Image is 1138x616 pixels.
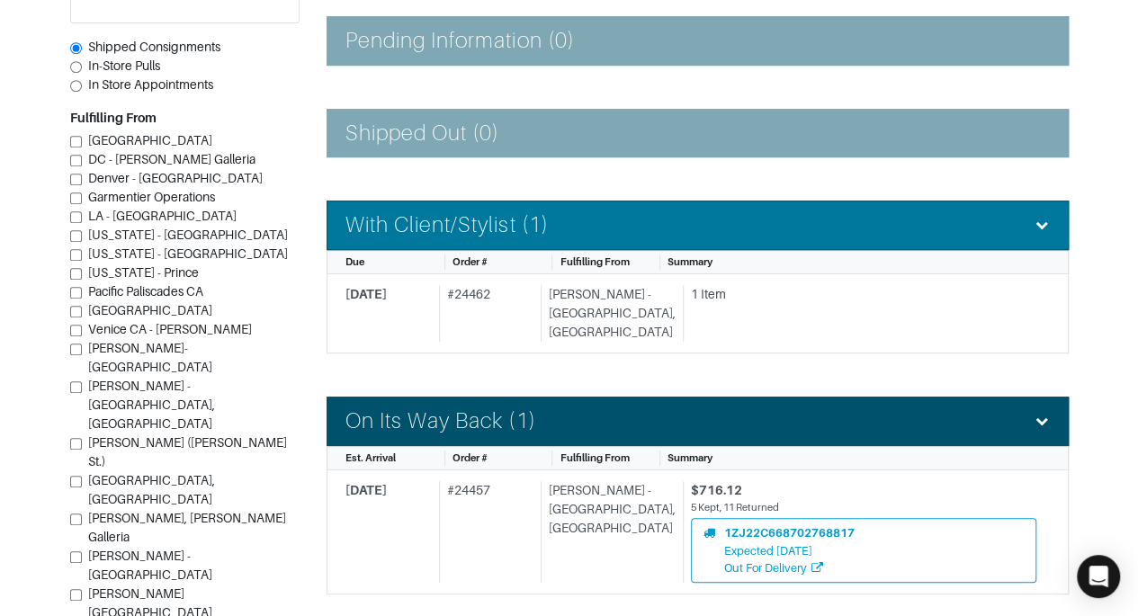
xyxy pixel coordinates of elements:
input: [US_STATE] - [GEOGRAPHIC_DATA] [70,249,82,261]
input: Venice CA - [PERSON_NAME] [70,325,82,336]
span: [DATE] [345,287,387,301]
div: # 24457 [439,481,533,583]
input: [PERSON_NAME] - [GEOGRAPHIC_DATA] [70,551,82,563]
input: [US_STATE] - [GEOGRAPHIC_DATA] [70,230,82,242]
input: [GEOGRAPHIC_DATA], [GEOGRAPHIC_DATA] [70,476,82,487]
div: Out For Delivery [724,559,855,576]
input: In Store Appointments [70,80,82,92]
input: Shipped Consignments [70,42,82,54]
span: [US_STATE] - [GEOGRAPHIC_DATA] [88,247,288,262]
span: Summary [668,452,712,463]
input: Denver - [GEOGRAPHIC_DATA] [70,174,82,185]
input: [PERSON_NAME][GEOGRAPHIC_DATA] [70,589,82,601]
span: DC - [PERSON_NAME] Galleria [88,153,255,167]
a: 1ZJ22C668702768817Expected [DATE]Out For Delivery [691,518,1036,583]
input: [PERSON_NAME] - [GEOGRAPHIC_DATA], [GEOGRAPHIC_DATA] [70,381,82,393]
div: Expected [DATE] [724,542,855,559]
input: [PERSON_NAME], [PERSON_NAME] Galleria [70,513,82,525]
h4: Shipped Out (0) [345,121,500,147]
div: 1 Item [691,285,1036,304]
span: [PERSON_NAME], [PERSON_NAME] Galleria [88,512,286,545]
input: [PERSON_NAME] ([PERSON_NAME] St.) [70,438,82,450]
div: Open Intercom Messenger [1077,555,1120,598]
span: [US_STATE] - Prince [88,266,199,281]
span: Denver - [GEOGRAPHIC_DATA] [88,172,263,186]
span: [DATE] [345,483,387,497]
h4: On Its Way Back (1) [345,408,536,434]
input: DC - [PERSON_NAME] Galleria [70,155,82,166]
span: [PERSON_NAME] - [GEOGRAPHIC_DATA], [GEOGRAPHIC_DATA] [88,379,215,432]
label: Fulfilling From [70,110,157,129]
input: Pacific Paliscades CA [70,287,82,299]
span: LA - [GEOGRAPHIC_DATA] [88,210,237,224]
span: Venice CA - [PERSON_NAME] [88,323,252,337]
span: Garmentier Operations [88,191,215,205]
div: 1ZJ22C668702768817 [724,524,855,541]
span: In-Store Pulls [88,59,160,74]
span: [GEOGRAPHIC_DATA], [GEOGRAPHIC_DATA] [88,474,215,507]
span: Order # [453,452,488,463]
span: [PERSON_NAME] ([PERSON_NAME] St.) [88,436,287,469]
span: Pacific Paliscades CA [88,285,203,299]
div: # 24462 [439,285,533,342]
span: Shipped Consignments [88,40,220,55]
span: [PERSON_NAME] - [GEOGRAPHIC_DATA] [88,549,212,583]
span: Summary [668,256,712,267]
div: $716.12 [691,481,1036,500]
input: [GEOGRAPHIC_DATA] [70,306,82,317]
span: [GEOGRAPHIC_DATA] [88,304,212,318]
div: [PERSON_NAME] - [GEOGRAPHIC_DATA], [GEOGRAPHIC_DATA] [541,285,676,342]
input: [PERSON_NAME]-[GEOGRAPHIC_DATA] [70,344,82,355]
input: [GEOGRAPHIC_DATA] [70,136,82,147]
span: Order # [453,256,488,267]
span: Est. Arrival [345,452,396,463]
input: [US_STATE] - Prince [70,268,82,280]
h4: Pending Information (0) [345,28,575,54]
span: In Store Appointments [88,78,213,93]
span: [PERSON_NAME]-[GEOGRAPHIC_DATA] [88,342,212,375]
span: Fulfilling From [560,452,629,463]
span: Fulfilling From [560,256,629,267]
input: In-Store Pulls [70,61,82,73]
input: LA - [GEOGRAPHIC_DATA] [70,211,82,223]
span: Due [345,256,364,267]
div: [PERSON_NAME] - [GEOGRAPHIC_DATA], [GEOGRAPHIC_DATA] [541,481,676,583]
div: 5 Kept, 11 Returned [691,500,1036,515]
span: [GEOGRAPHIC_DATA] [88,134,212,148]
h4: With Client/Stylist (1) [345,212,549,238]
span: [US_STATE] - [GEOGRAPHIC_DATA] [88,228,288,243]
input: Garmentier Operations [70,192,82,204]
